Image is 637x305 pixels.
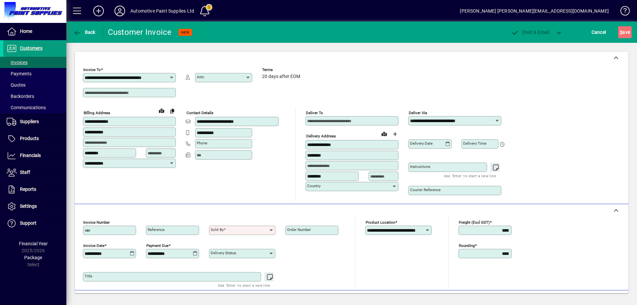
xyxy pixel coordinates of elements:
[511,30,549,35] span: ost & Email
[389,129,400,139] button: Choose address
[590,26,608,38] button: Cancel
[73,30,96,35] span: Back
[444,172,496,180] mat-hint: Use 'Enter' to start a new line
[3,23,66,40] a: Home
[7,71,32,76] span: Payments
[618,26,632,38] button: Save
[83,243,105,248] mat-label: Invoice date
[592,27,606,38] span: Cancel
[108,27,172,38] div: Customer Invoice
[88,5,109,17] button: Add
[410,188,441,192] mat-label: Courier Reference
[211,227,224,232] mat-label: Sold by
[211,251,236,255] mat-label: Delivery status
[20,136,39,141] span: Products
[3,215,66,232] a: Support
[130,6,194,16] div: Automotive Paint Supplies Ltd
[459,243,475,248] mat-label: Rounding
[197,75,204,79] mat-label: Attn
[3,181,66,198] a: Reports
[146,243,169,248] mat-label: Payment due
[7,94,34,99] span: Backorders
[3,91,66,102] a: Backorders
[3,147,66,164] a: Financials
[287,227,311,232] mat-label: Order number
[307,184,320,188] mat-label: Country
[3,57,66,68] a: Invoices
[85,274,92,278] mat-label: Title
[20,119,39,124] span: Suppliers
[7,82,26,88] span: Quotes
[3,114,66,130] a: Suppliers
[20,203,37,209] span: Settings
[3,79,66,91] a: Quotes
[262,74,300,79] span: 20 days after EOM
[156,105,167,116] a: View on map
[3,130,66,147] a: Products
[3,68,66,79] a: Payments
[379,128,389,139] a: View on map
[19,241,48,246] span: Financial Year
[20,187,36,192] span: Reports
[620,27,630,38] span: ave
[262,68,302,72] span: Terms
[197,141,207,145] mat-label: Phone
[20,153,41,158] span: Financials
[83,67,101,72] mat-label: Invoice To
[148,227,165,232] mat-label: Reference
[620,30,622,35] span: S
[24,255,42,260] span: Package
[7,105,46,110] span: Communications
[615,1,629,23] a: Knowledge Base
[72,26,97,38] button: Back
[460,6,609,16] div: [PERSON_NAME] [PERSON_NAME][EMAIL_ADDRESS][DOMAIN_NAME]
[508,26,553,38] button: Post & Email
[410,164,430,169] mat-label: Instructions
[20,220,36,226] span: Support
[7,60,28,65] span: Invoices
[167,106,177,116] button: Copy to Delivery address
[3,102,66,113] a: Communications
[366,220,395,225] mat-label: Product location
[20,29,32,34] span: Home
[218,281,270,289] mat-hint: Use 'Enter' to start a new line
[3,198,66,215] a: Settings
[3,164,66,181] a: Staff
[66,26,103,38] app-page-header-button: Back
[463,141,486,146] mat-label: Delivery time
[20,170,30,175] span: Staff
[459,220,490,225] mat-label: Freight (excl GST)
[109,5,130,17] button: Profile
[523,30,526,35] span: P
[83,220,110,225] mat-label: Invoice number
[20,45,42,51] span: Customers
[410,141,433,146] mat-label: Delivery date
[306,111,323,115] mat-label: Deliver To
[181,30,189,35] span: NEW
[409,111,427,115] mat-label: Deliver via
